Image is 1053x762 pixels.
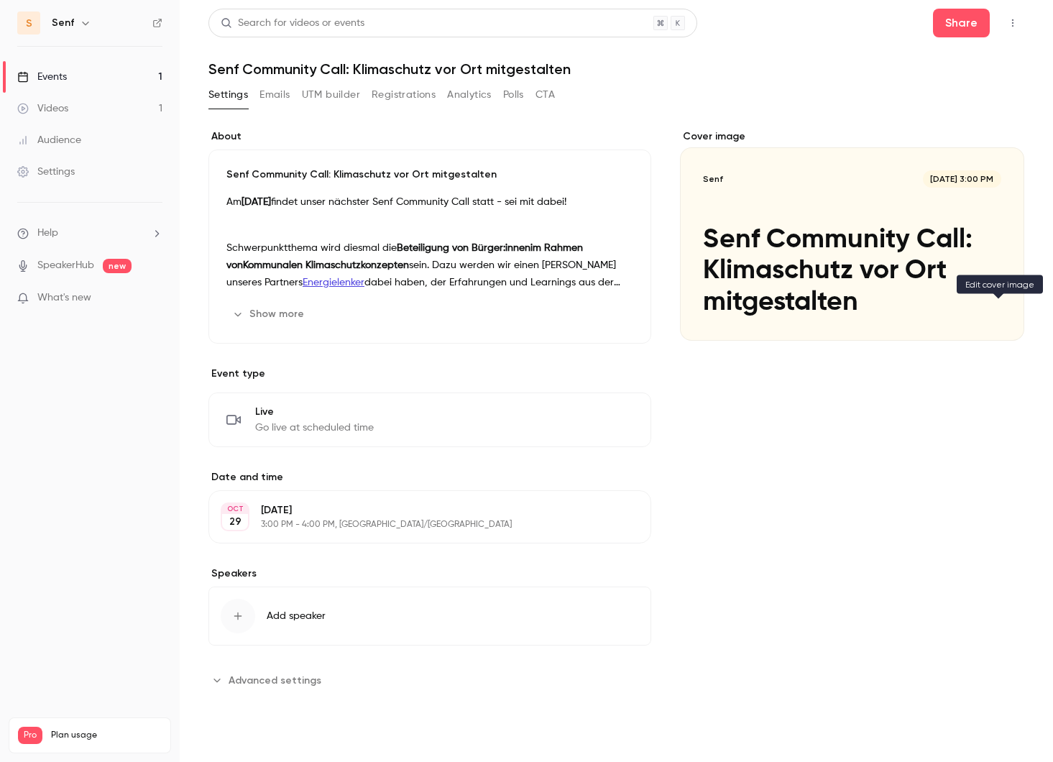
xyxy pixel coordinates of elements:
span: Pro [18,727,42,744]
section: Cover image [680,129,1024,341]
p: Am findet unser nächster Senf Community Call statt - sei mit dabei! [226,193,633,211]
button: CTA [535,83,555,106]
span: What's new [37,290,91,306]
button: Settings [208,83,248,106]
li: help-dropdown-opener [17,226,162,241]
p: Event type [208,367,651,381]
h1: Senf Community Call: Klimaschutz vor Ort mitgestalten [208,60,1024,78]
span: Add speaker [267,609,326,623]
label: Cover image [680,129,1024,144]
div: OCT [222,504,248,514]
button: Show more [226,303,313,326]
button: Emails [259,83,290,106]
iframe: Noticeable Trigger [145,292,162,305]
label: Date and time [208,470,651,485]
h6: Senf [52,16,74,30]
span: S [26,16,32,31]
span: Advanced settings [229,673,321,688]
span: new [103,259,132,273]
p: Senf Community Call: Klimaschutz vor Ort mitgestalten [226,167,633,182]
a: SpeakerHub [37,258,94,273]
button: Share [933,9,990,37]
label: Speakers [208,566,651,581]
label: About [208,129,651,144]
button: Registrations [372,83,436,106]
div: Settings [17,165,75,179]
a: Energielenker [303,277,364,288]
span: Help [37,226,58,241]
span: Live [255,405,374,419]
p: [DATE] [261,503,575,518]
button: Analytics [447,83,492,106]
div: Audience [17,133,81,147]
strong: [DATE] [242,197,271,207]
button: Advanced settings [208,669,330,692]
button: Add speaker [208,587,651,646]
div: Events [17,70,67,84]
button: Polls [503,83,524,106]
div: Videos [17,101,68,116]
div: Search for videos or events [221,16,364,31]
strong: Beteiligung von Bürger:innen Kommunalen Klimaschutzkonzepten [226,243,583,270]
span: Go live at scheduled time [255,421,374,435]
span: Plan usage [51,730,162,741]
p: 29 [229,515,242,529]
button: UTM builder [302,83,360,106]
p: 3:00 PM - 4:00 PM, [GEOGRAPHIC_DATA]/[GEOGRAPHIC_DATA] [261,519,575,531]
section: Advanced settings [208,669,651,692]
p: Schwerpunktthema wird diesmal die sein. Dazu werden wir einen [PERSON_NAME] unseres Partners dabe... [226,239,633,291]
